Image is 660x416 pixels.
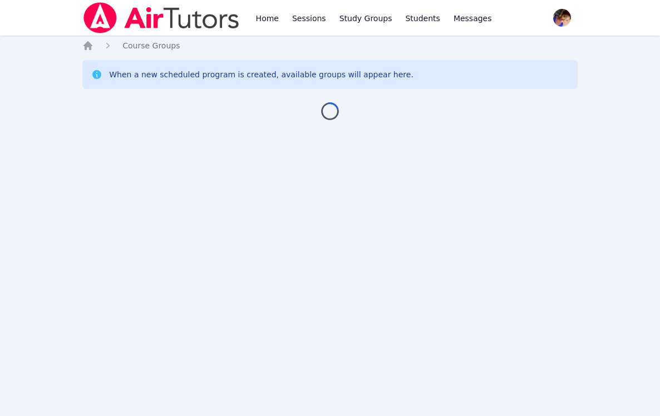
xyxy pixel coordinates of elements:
[454,13,492,24] span: Messages
[82,2,240,33] img: Air Tutors
[122,40,180,51] a: Course Groups
[109,69,413,80] div: When a new scheduled program is created, available groups will appear here.
[82,40,578,51] nav: Breadcrumb
[122,41,180,50] span: Course Groups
